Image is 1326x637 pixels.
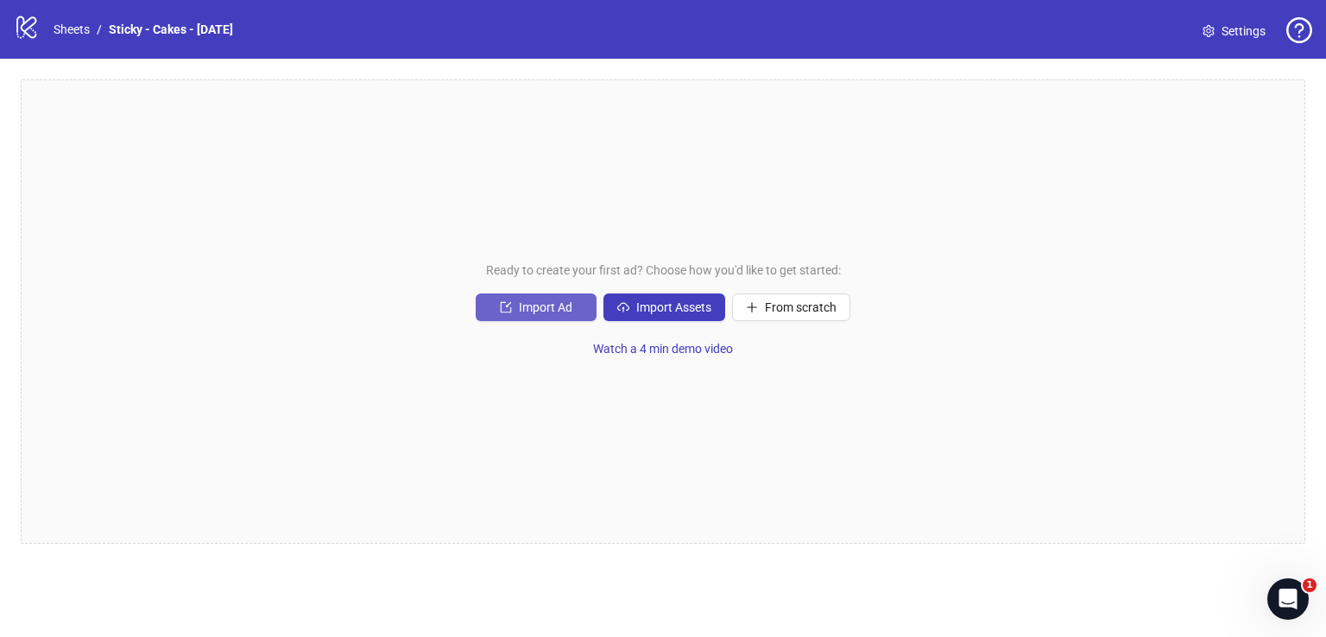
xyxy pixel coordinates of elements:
[1267,578,1309,620] iframe: Intercom live chat
[636,300,711,314] span: Import Assets
[500,301,512,313] span: import
[746,301,758,313] span: plus
[593,342,733,356] span: Watch a 4 min demo video
[1203,25,1215,37] span: setting
[1286,17,1312,43] span: question-circle
[476,293,597,321] button: Import Ad
[765,300,837,314] span: From scratch
[519,300,572,314] span: Import Ad
[105,20,237,39] a: Sticky - Cakes - [DATE]
[603,293,725,321] button: Import Assets
[1222,22,1266,41] span: Settings
[1189,17,1279,45] a: Settings
[617,301,629,313] span: cloud-upload
[732,293,850,321] button: From scratch
[97,20,102,39] li: /
[50,20,93,39] a: Sheets
[579,335,747,363] button: Watch a 4 min demo video
[1303,578,1317,592] span: 1
[486,261,841,280] span: Ready to create your first ad? Choose how you'd like to get started:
